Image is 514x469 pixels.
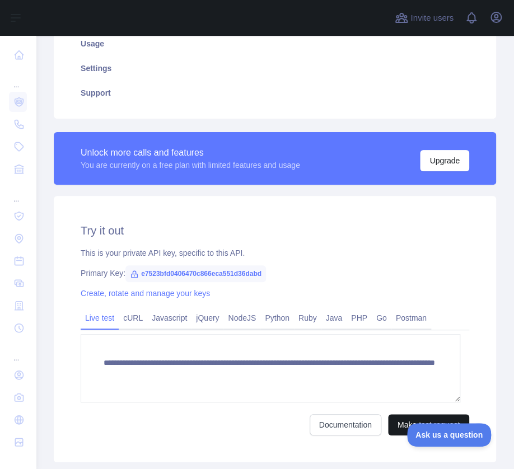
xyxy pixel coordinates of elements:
a: Settings [67,56,483,81]
a: NodeJS [223,309,260,327]
a: Support [67,81,483,105]
button: Upgrade [420,150,469,171]
a: Javascript [147,309,191,327]
div: Primary Key: [81,268,469,279]
a: Java [321,309,347,327]
a: cURL [119,309,147,327]
iframe: Toggle Customer Support [407,423,492,447]
h2: Try it out [81,223,469,238]
div: This is your private API key, specific to this API. [81,247,469,259]
a: Postman [391,309,431,327]
a: jQuery [191,309,223,327]
a: Create, rotate and manage your keys [81,289,210,298]
a: Python [260,309,294,327]
div: ... [9,340,27,363]
a: Live test [81,309,119,327]
a: Ruby [294,309,321,327]
a: PHP [347,309,372,327]
a: Documentation [310,414,381,435]
a: Usage [67,31,483,56]
span: Invite users [410,12,454,25]
div: ... [9,67,27,90]
div: You are currently on a free plan with limited features and usage [81,160,300,171]
span: e7523bfd0406470c866eca551d36dabd [125,265,266,282]
a: Go [372,309,391,327]
button: Make test request [388,414,469,435]
div: ... [9,181,27,204]
button: Invite users [392,9,456,27]
div: Unlock more calls and features [81,146,300,160]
